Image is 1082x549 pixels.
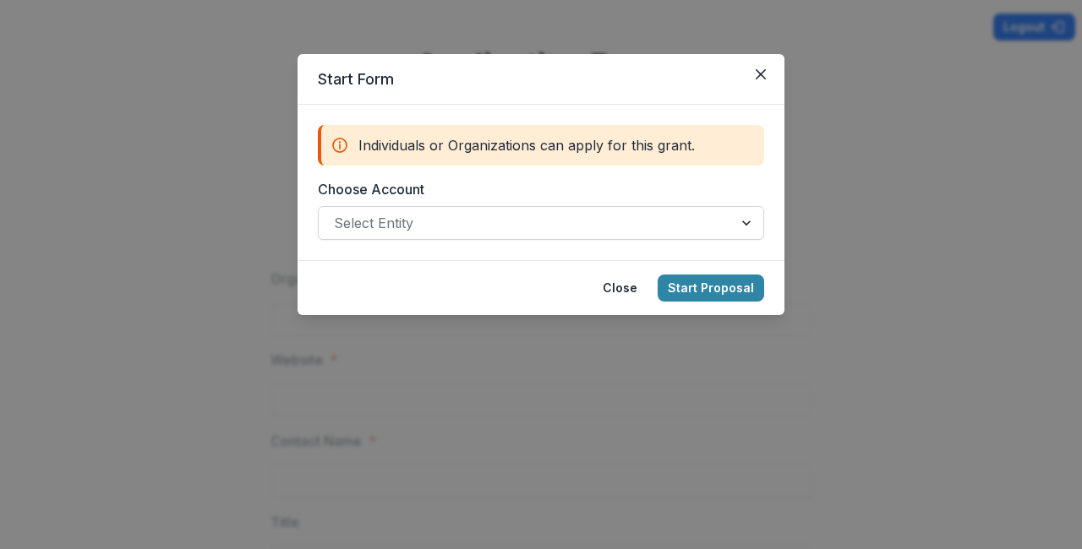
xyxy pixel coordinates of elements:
[318,125,764,166] div: Individuals or Organizations can apply for this grant.
[593,274,648,302] button: Close
[747,61,774,88] button: Close
[658,274,764,302] button: Start Proposal
[318,179,754,199] label: Choose Account
[298,54,784,105] header: Start Form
